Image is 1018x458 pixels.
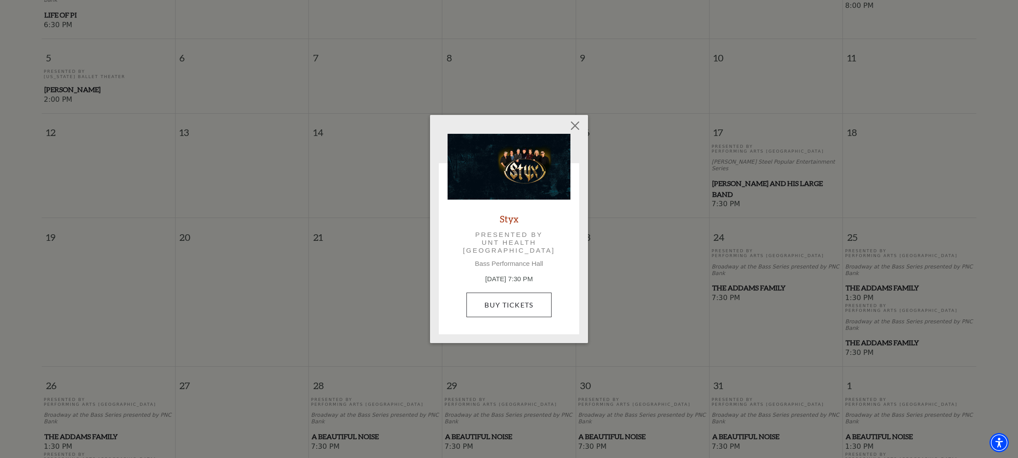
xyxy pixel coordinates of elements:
[567,118,584,134] button: Close
[989,433,1009,452] div: Accessibility Menu
[500,213,519,225] a: Styx
[448,134,570,200] img: Styx
[448,260,570,268] p: Bass Performance Hall
[466,293,551,317] a: Buy Tickets
[448,274,570,284] p: [DATE] 7:30 PM
[460,231,558,255] p: Presented by UNT Health [GEOGRAPHIC_DATA]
